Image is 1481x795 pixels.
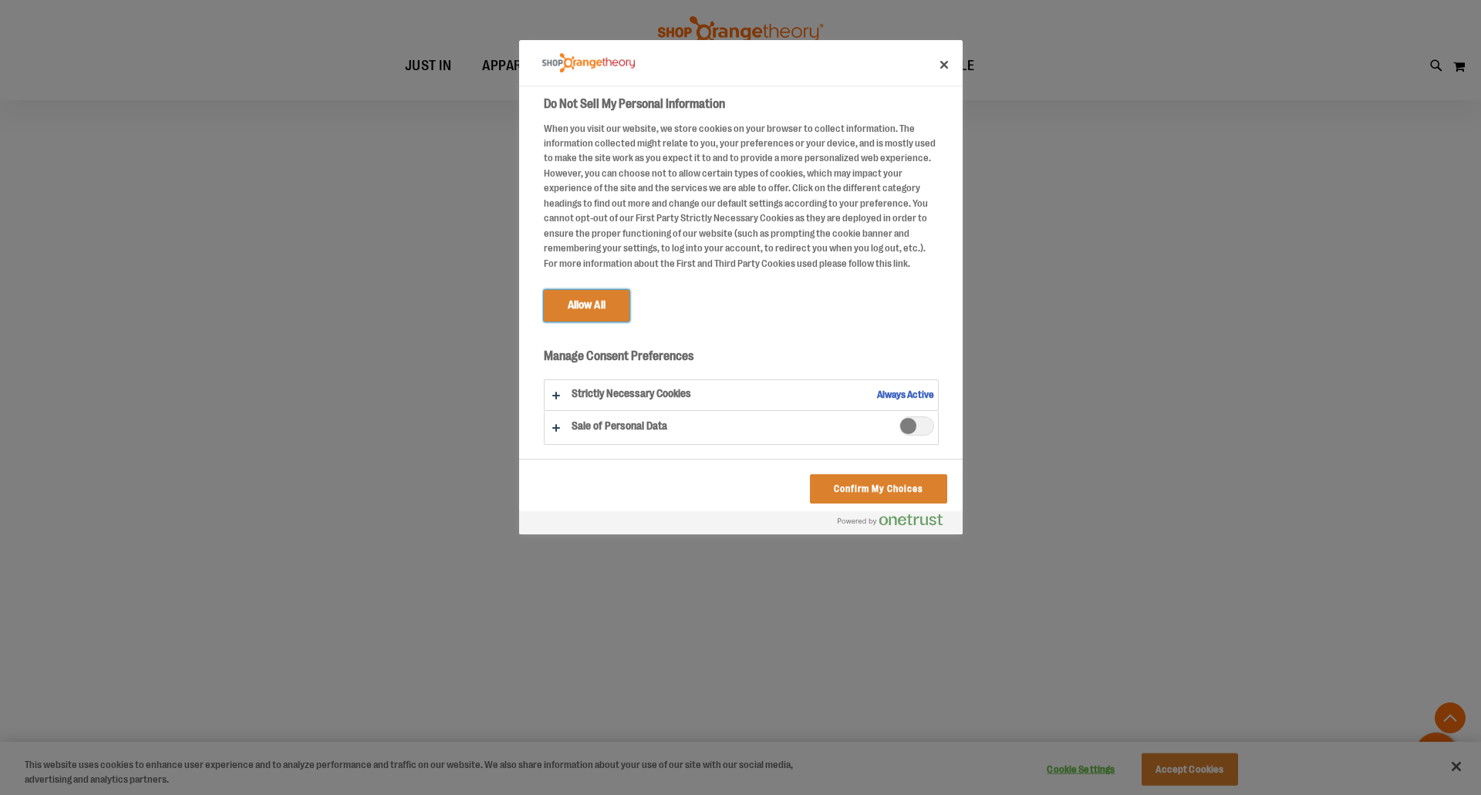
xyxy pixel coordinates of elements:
[519,40,963,534] div: Preference center
[544,290,629,321] button: Allow All
[544,121,939,271] div: When you visit our website, we store cookies on your browser to collect information. The informat...
[810,474,946,504] button: Confirm My Choices
[542,48,635,79] div: Company Logo
[519,40,963,534] div: Do Not Sell My Personal Information
[542,53,635,72] img: Company Logo
[544,95,939,113] h2: Do Not Sell My Personal Information
[838,514,943,526] img: Powered by OneTrust Opens in a new Tab
[927,48,961,82] button: Close
[544,349,939,372] h3: Manage Consent Preferences
[838,514,955,533] a: Powered by OneTrust Opens in a new Tab
[899,416,934,436] span: Sale of Personal Data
